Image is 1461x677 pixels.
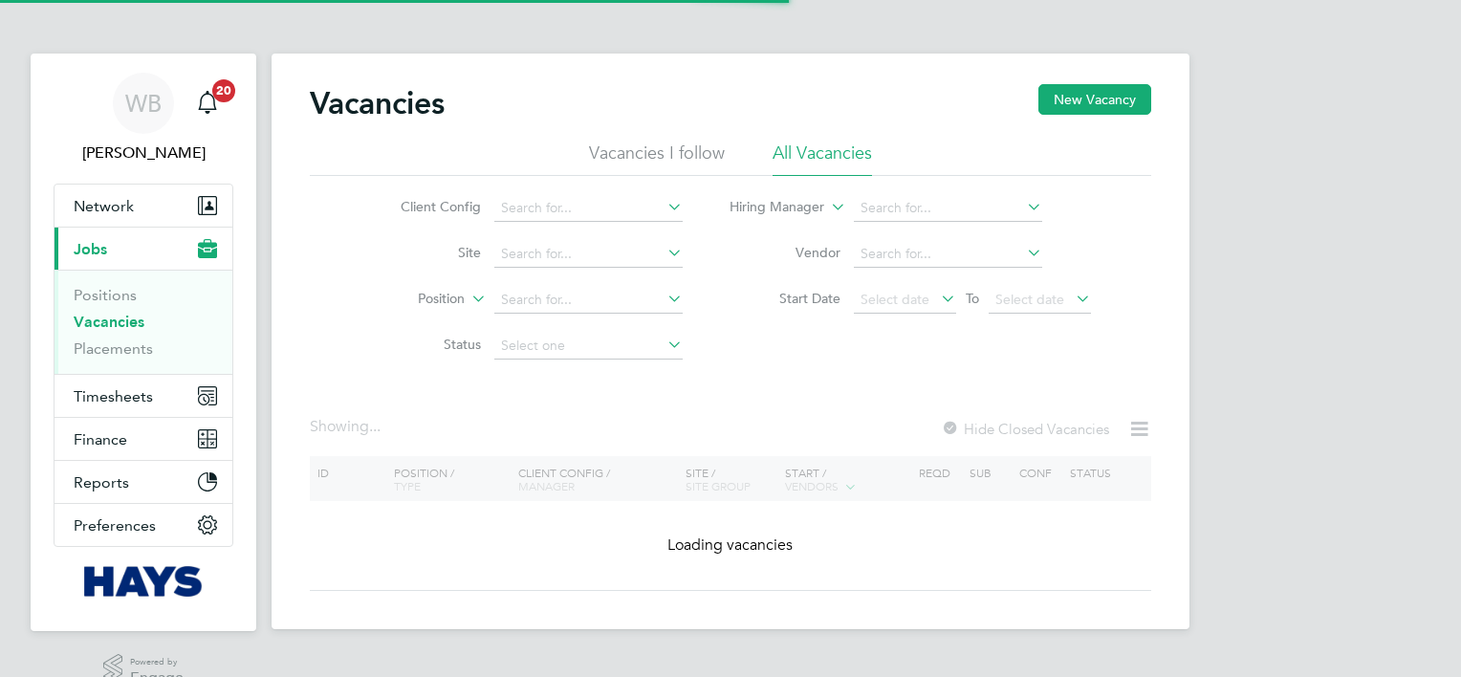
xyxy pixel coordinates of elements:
span: Reports [74,473,129,491]
a: Go to home page [54,566,233,597]
img: hays-logo-retina.png [84,566,204,597]
span: Select date [995,291,1064,308]
span: 20 [212,79,235,102]
span: Select date [861,291,929,308]
label: Hide Closed Vacancies [941,420,1109,438]
span: William Brown [54,142,233,164]
span: WB [125,91,162,116]
button: Finance [55,418,232,460]
input: Search for... [494,195,683,222]
li: Vacancies I follow [589,142,725,176]
span: To [960,286,985,311]
span: ... [369,417,381,436]
div: Jobs [55,270,232,374]
input: Search for... [854,241,1042,268]
label: Status [371,336,481,353]
button: Preferences [55,504,232,546]
a: Placements [74,339,153,358]
a: WB[PERSON_NAME] [54,73,233,164]
nav: Main navigation [31,54,256,631]
a: Vacancies [74,313,144,331]
input: Search for... [494,241,683,268]
span: Network [74,197,134,215]
span: Finance [74,430,127,448]
label: Vendor [730,244,840,261]
input: Search for... [854,195,1042,222]
label: Position [355,290,465,309]
button: Network [55,185,232,227]
button: Jobs [55,228,232,270]
label: Start Date [730,290,840,307]
a: Positions [74,286,137,304]
button: Reports [55,461,232,503]
a: 20 [188,73,227,134]
h2: Vacancies [310,84,445,122]
button: New Vacancy [1038,84,1151,115]
span: Powered by [130,654,184,670]
input: Search for... [494,287,683,314]
label: Client Config [371,198,481,215]
label: Hiring Manager [714,198,824,217]
span: Jobs [74,240,107,258]
button: Timesheets [55,375,232,417]
div: Showing [310,417,384,437]
li: All Vacancies [773,142,872,176]
span: Timesheets [74,387,153,405]
input: Select one [494,333,683,360]
span: Preferences [74,516,156,535]
label: Site [371,244,481,261]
